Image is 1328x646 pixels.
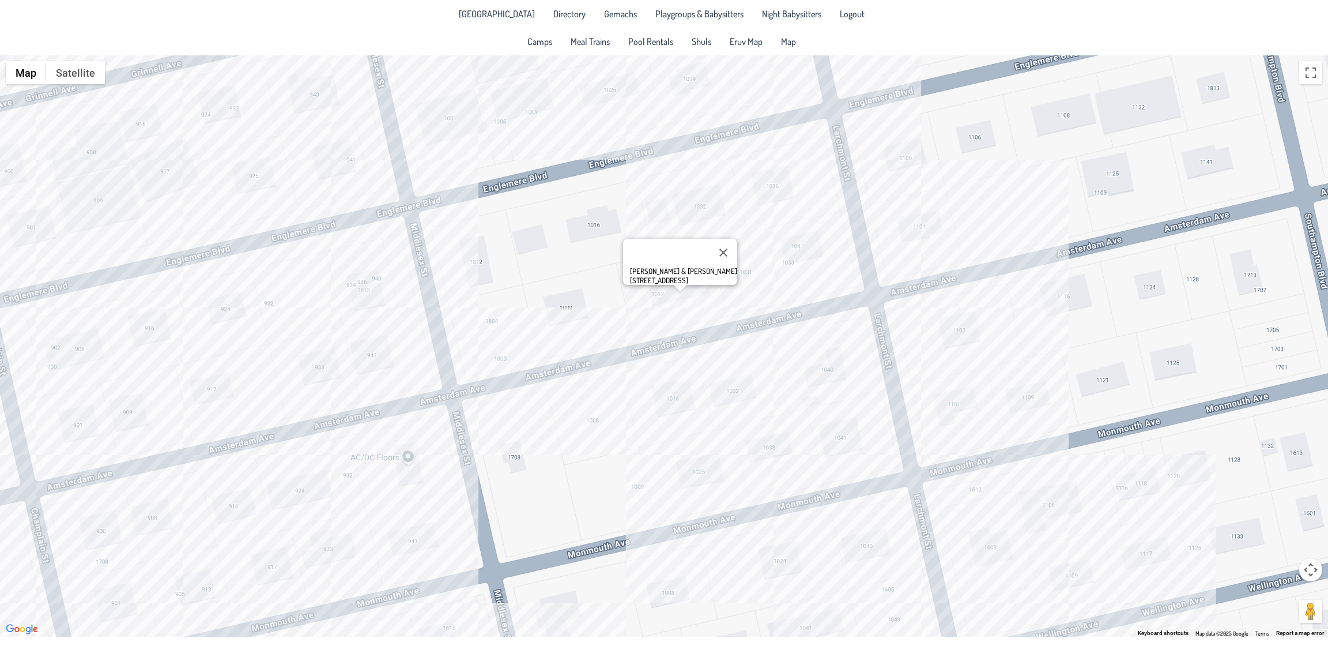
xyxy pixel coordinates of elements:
[3,622,41,637] a: Open this area in Google Maps (opens a new window)
[1299,600,1322,623] button: Drag Pegman onto the map to open Street View
[774,32,803,51] a: Map
[685,32,718,51] a: Shuls
[781,37,796,46] span: Map
[755,5,828,23] a: Night Babysitters
[546,5,593,23] a: Directory
[692,37,711,46] span: Shuls
[730,37,763,46] span: Eruv Map
[621,32,680,51] a: Pool Rentals
[648,5,750,23] a: Playgroups & Babysitters
[833,5,871,23] li: Logout
[527,37,552,46] span: Camps
[520,32,559,51] a: Camps
[762,9,821,18] span: Night Babysitters
[1138,629,1189,637] button: Keyboard shortcuts
[630,266,737,285] div: [PERSON_NAME] & [PERSON_NAME] [STREET_ADDRESS]
[46,61,105,84] button: Show satellite imagery
[655,9,744,18] span: Playgroups & Babysitters
[840,9,865,18] span: Logout
[452,5,542,23] li: Pine Lake Park
[1276,630,1325,636] a: Report a map error
[459,9,535,18] span: [GEOGRAPHIC_DATA]
[553,9,586,18] span: Directory
[1255,630,1269,637] a: Terms
[604,9,637,18] span: Gemachs
[452,5,542,23] a: [GEOGRAPHIC_DATA]
[564,32,617,51] a: Meal Trains
[628,37,673,46] span: Pool Rentals
[571,37,610,46] span: Meal Trains
[723,32,769,51] a: Eruv Map
[710,239,737,266] button: Close
[597,5,644,23] a: Gemachs
[1195,630,1248,637] span: Map data ©2025 Google
[6,61,46,84] button: Show street map
[3,622,41,637] img: Google
[1299,61,1322,84] button: Toggle fullscreen view
[1299,558,1322,581] button: Map camera controls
